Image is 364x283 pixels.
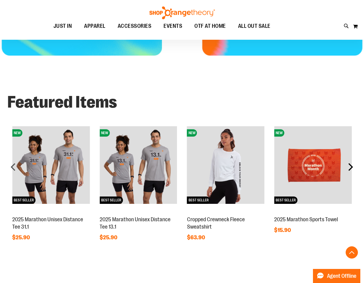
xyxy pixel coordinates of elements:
[274,197,297,204] span: BEST SELLER
[346,246,358,259] button: Back To Top
[118,19,152,33] span: ACCESSORIES
[274,129,284,137] span: NEW
[7,93,117,112] strong: Featured Items
[344,161,357,173] div: next
[53,19,72,33] span: JUST IN
[274,216,338,222] a: 2025 Marathon Sports Towel
[12,126,90,204] img: 2025 Marathon Unisex Distance Tee 31.1
[187,234,206,241] span: $63.90
[187,216,245,230] a: Cropped Crewneck Fleece Sweatshirt
[274,126,352,204] img: 2025 Marathon Sports Towel
[100,216,171,230] a: 2025 Marathon Unisex Distance Tee 13.1
[84,19,105,33] span: APPAREL
[12,129,22,137] span: NEW
[100,197,123,204] span: BEST SELLER
[313,269,360,283] button: Agent Offline
[12,216,83,230] a: 2025 Marathon Unisex Distance Tee 31.1
[164,19,182,33] span: EVENTS
[100,210,177,215] a: 2025 Marathon Unisex Distance Tee 13.1NEWBEST SELLER
[187,197,210,204] span: BEST SELLER
[100,126,177,204] img: 2025 Marathon Unisex Distance Tee 13.1
[12,197,35,204] span: BEST SELLER
[100,234,118,241] span: $25.90
[187,129,197,137] span: NEW
[187,126,265,204] img: Cropped Crewneck Fleece Sweatshirt
[149,6,216,19] img: Shop Orangetheory
[7,161,20,173] div: prev
[194,19,226,33] span: OTF AT HOME
[187,210,265,215] a: Cropped Crewneck Fleece SweatshirtNEWBEST SELLER
[12,210,90,215] a: 2025 Marathon Unisex Distance Tee 31.1NEWBEST SELLER
[100,129,110,137] span: NEW
[274,210,352,215] a: 2025 Marathon Sports TowelNEWBEST SELLER
[274,227,292,233] span: $15.90
[12,234,31,241] span: $25.90
[238,19,270,33] span: ALL OUT SALE
[327,273,356,279] span: Agent Offline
